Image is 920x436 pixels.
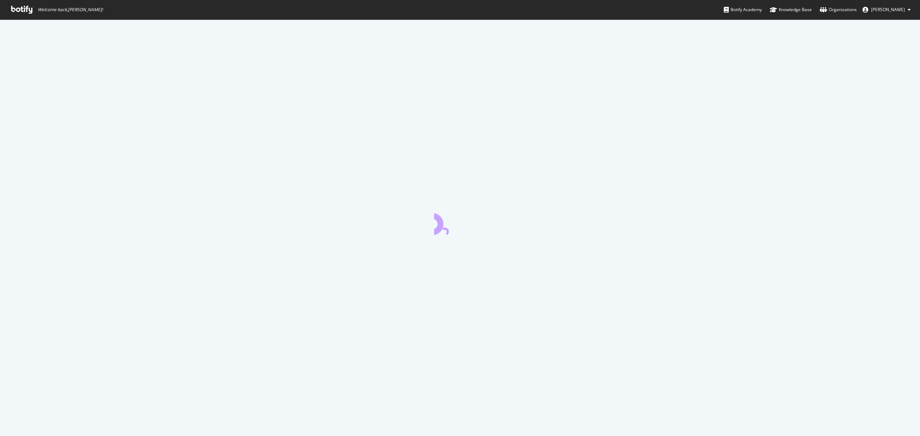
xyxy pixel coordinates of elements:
[820,6,857,13] div: Organizations
[38,7,103,13] span: Welcome back, [PERSON_NAME] !
[724,6,762,13] div: Botify Academy
[857,4,916,15] button: [PERSON_NAME]
[434,209,486,235] div: animation
[871,6,905,13] span: Tess Healey
[770,6,812,13] div: Knowledge Base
